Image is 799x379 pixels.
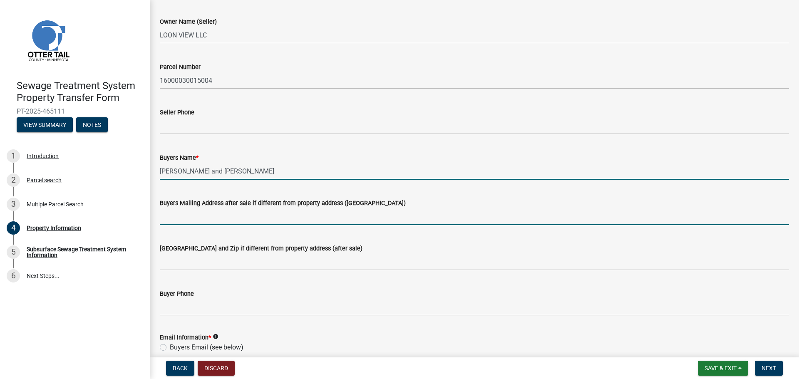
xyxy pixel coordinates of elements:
div: 2 [7,173,20,187]
img: Otter Tail County, Minnesota [17,9,79,71]
div: 3 [7,198,20,211]
div: Multiple Parcel Search [27,201,84,207]
button: Back [166,361,194,376]
span: Back [173,365,188,372]
div: Introduction [27,153,59,159]
span: Next [762,365,776,372]
i: info [213,334,218,339]
span: Save & Exit [705,365,737,372]
span: PT-2025-465111 [17,107,133,115]
div: 6 [7,269,20,282]
div: 4 [7,221,20,235]
label: Owner Name (Seller) [160,19,217,25]
label: Email Information [160,335,211,341]
label: [GEOGRAPHIC_DATA] and Zip if different from property address (after sale) [160,246,362,252]
button: Save & Exit [698,361,748,376]
div: Parcel search [27,177,62,183]
div: Property Information [27,225,81,231]
div: 1 [7,149,20,163]
label: Buyers Name [160,155,199,161]
wm-modal-confirm: Summary [17,122,73,129]
label: Parcel Number [160,64,201,70]
wm-modal-confirm: Notes [76,122,108,129]
label: Buyers Email (see below) [170,342,243,352]
label: Buyer Phone [160,291,194,297]
button: Notes [76,117,108,132]
button: View Summary [17,117,73,132]
button: Next [755,361,783,376]
label: Buyers Mailing Address after sale if different from property address ([GEOGRAPHIC_DATA]) [160,201,406,206]
button: Discard [198,361,235,376]
label: Buyer does not possess an email [170,352,266,362]
label: Seller Phone [160,110,194,116]
h4: Sewage Treatment System Property Transfer Form [17,80,143,104]
div: 5 [7,245,20,259]
div: Subsurface Sewage Treatment System Information [27,246,136,258]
